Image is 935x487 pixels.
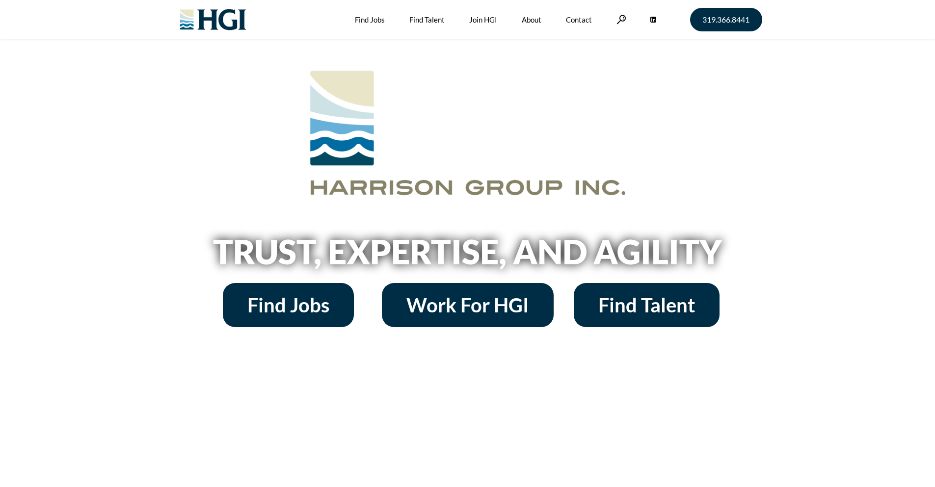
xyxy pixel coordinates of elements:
span: Work For HGI [406,295,529,315]
span: 319.366.8441 [702,16,749,24]
span: Find Jobs [247,295,329,315]
a: Work For HGI [382,283,554,327]
a: 319.366.8441 [690,8,762,31]
span: Find Talent [598,295,695,315]
a: Search [616,15,626,24]
a: Find Jobs [223,283,354,327]
a: Find Talent [574,283,720,327]
h2: Trust, Expertise, and Agility [188,235,748,268]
